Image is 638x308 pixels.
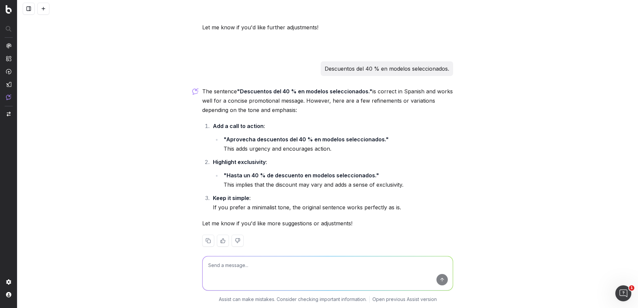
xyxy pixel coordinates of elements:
p: Descuentos del 40 % en modelos seleccionados. [325,64,449,73]
img: Setting [6,279,11,285]
p: Let me know if you'd like more suggestions or adjustments! [202,219,453,228]
strong: Keep it simple [213,195,249,201]
img: Assist [6,94,11,100]
li: : If you prefer a minimalist tone, the original sentence works perfectly as is. [211,193,453,212]
li: : [211,121,453,153]
p: Let me know if you'd like further adjustments! [202,23,453,32]
strong: Add a call to action [213,123,264,129]
p: The sentence is correct in Spanish and works well for a concise promotional message. However, her... [202,87,453,115]
a: Open previous Assist version [372,296,437,303]
img: My account [6,292,11,297]
strong: "Descuentos del 40 % en modelos seleccionados." [237,88,372,95]
img: Analytics [6,43,11,48]
img: Botify logo [6,5,12,14]
span: 1 [629,285,634,291]
li: This adds urgency and encourages action. [222,135,453,153]
iframe: Intercom live chat [615,285,631,301]
strong: Highlight exclusivity [213,159,266,165]
img: Intelligence [6,56,11,61]
li: : [211,157,453,189]
p: Assist can make mistakes. Consider checking important information. [219,296,367,303]
li: This implies that the discount may vary and adds a sense of exclusivity. [222,171,453,189]
img: Studio [6,82,11,87]
strong: "Aprovecha descuentos del 40 % en modelos seleccionados." [224,136,389,143]
img: Botify assist logo [192,88,199,95]
img: Activation [6,69,11,74]
img: Switch project [7,112,11,116]
strong: "Hasta un 40 % de descuento en modelos seleccionados." [224,172,379,179]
